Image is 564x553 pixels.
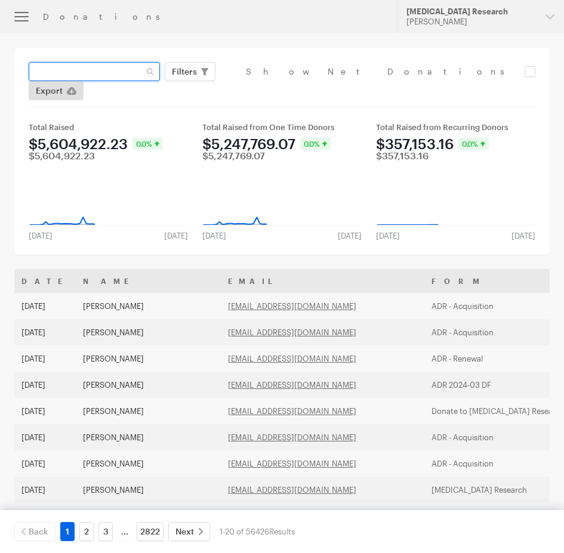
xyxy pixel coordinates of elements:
td: [PERSON_NAME] [76,398,221,424]
input: Search Name & Email [29,62,160,81]
span: Export [36,84,63,98]
div: $5,604,922.23 [29,151,95,160]
td: [PERSON_NAME] [76,319,221,345]
div: 0.0% [132,138,163,150]
div: Total Raised [29,122,188,132]
a: Next [168,522,210,541]
td: [PERSON_NAME] [76,293,221,319]
div: $357,153.16 [376,137,454,151]
th: Date [14,269,76,293]
a: Export [29,81,84,100]
a: 2822 [137,522,164,541]
div: [DATE] [369,231,407,240]
span: Results [269,527,295,536]
div: Total Raised from Recurring Donors [376,122,535,132]
div: $357,153.16 [376,151,429,160]
div: [DATE] [21,231,60,240]
a: [EMAIL_ADDRESS][DOMAIN_NAME] [228,485,356,495]
td: [PERSON_NAME] [76,424,221,450]
span: Filters [172,64,197,79]
td: [PERSON_NAME] [76,503,221,529]
div: [DATE] [195,231,233,240]
div: [DATE] [331,231,369,240]
th: Name [76,269,221,293]
a: [EMAIL_ADDRESS][DOMAIN_NAME] [228,459,356,468]
td: [DATE] [14,398,76,424]
td: [DATE] [14,345,76,372]
div: [PERSON_NAME] [406,17,536,27]
td: [PERSON_NAME] [76,372,221,398]
div: 0.0% [300,138,331,150]
a: [EMAIL_ADDRESS][DOMAIN_NAME] [228,328,356,337]
td: [PERSON_NAME] [76,345,221,372]
td: [DATE] [14,477,76,503]
button: Filters [165,62,215,81]
div: 1-20 of 56426 [220,522,295,541]
a: [EMAIL_ADDRESS][DOMAIN_NAME] [228,380,356,390]
td: [DATE] [14,372,76,398]
a: [EMAIL_ADDRESS][DOMAIN_NAME] [228,354,356,363]
div: [DATE] [504,231,543,240]
td: [DATE] [14,450,76,477]
span: Next [175,524,194,539]
div: $5,604,922.23 [29,137,128,151]
div: 0.0% [458,138,489,150]
td: [DATE] [14,503,76,529]
div: $5,247,769.07 [202,137,295,151]
a: [EMAIL_ADDRESS][DOMAIN_NAME] [228,406,356,416]
a: [EMAIL_ADDRESS][DOMAIN_NAME] [228,301,356,311]
td: [DATE] [14,293,76,319]
th: Email [221,269,424,293]
td: [DATE] [14,424,76,450]
a: [EMAIL_ADDRESS][DOMAIN_NAME] [228,432,356,442]
a: 3 [98,522,113,541]
div: [MEDICAL_DATA] Research [406,7,536,17]
div: $5,247,769.07 [202,151,265,160]
a: 2 [79,522,94,541]
td: [PERSON_NAME] [76,477,221,503]
td: [PERSON_NAME] [76,450,221,477]
div: Total Raised from One Time Donors [202,122,362,132]
div: [DATE] [157,231,195,240]
td: [DATE] [14,319,76,345]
